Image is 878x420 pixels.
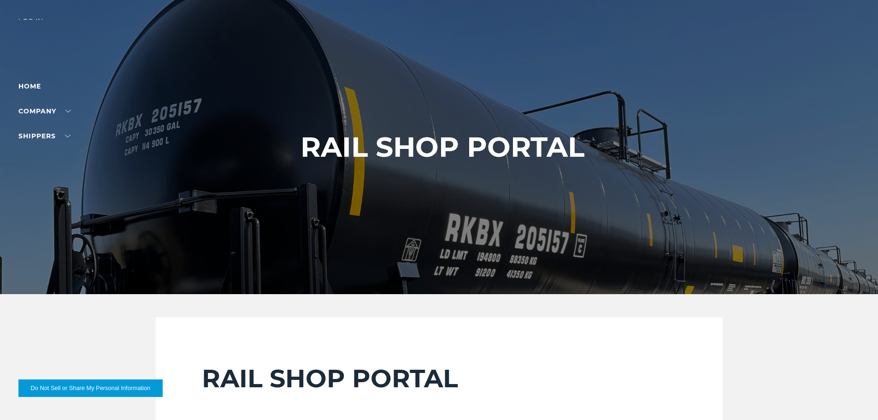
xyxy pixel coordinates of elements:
h1: RAIL SHOP PORTAL [301,131,584,163]
img: kbx logo [405,18,474,59]
button: Do Not Sell or Share My Personal Information [18,379,163,397]
a: Company [18,107,71,115]
div: Log in [18,18,55,32]
a: Home [18,82,41,90]
h2: RAIL SHOP PORTAL [202,363,677,394]
a: SHIPPERS [18,132,71,140]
